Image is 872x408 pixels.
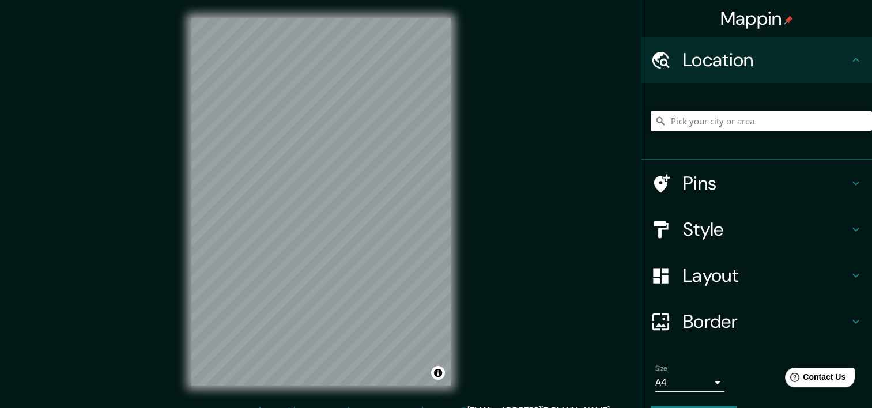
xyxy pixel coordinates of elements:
div: A4 [655,373,724,392]
iframe: Help widget launcher [769,363,859,395]
input: Pick your city or area [651,111,872,131]
div: Border [641,299,872,345]
div: Layout [641,252,872,299]
div: Style [641,206,872,252]
h4: Mappin [720,7,794,30]
div: Pins [641,160,872,206]
h4: Layout [683,264,849,287]
h4: Border [683,310,849,333]
h4: Location [683,48,849,71]
div: Location [641,37,872,83]
canvas: Map [191,18,451,386]
h4: Style [683,218,849,241]
img: pin-icon.png [784,16,793,25]
label: Size [655,364,667,373]
button: Toggle attribution [431,366,445,380]
h4: Pins [683,172,849,195]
